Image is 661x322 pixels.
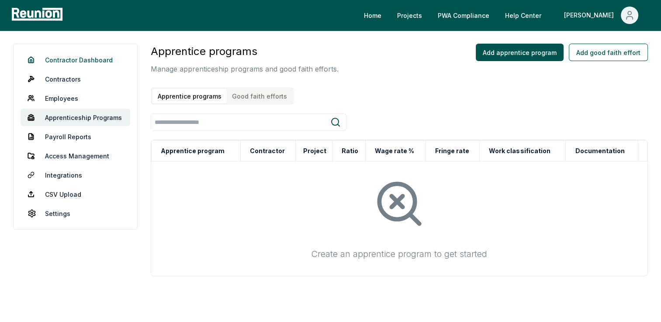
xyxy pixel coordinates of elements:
[21,205,130,222] a: Settings
[357,7,388,24] a: Home
[431,7,496,24] a: PWA Compliance
[340,142,360,160] button: Ratio
[21,128,130,145] a: Payroll Reports
[21,185,130,203] a: CSV Upload
[476,44,564,61] button: Add apprentice program
[294,248,504,260] div: Create an apprentice program to get started
[151,64,339,74] p: Manage apprenticeship programs and good faith efforts.
[295,140,332,161] th: Project
[248,142,287,160] button: Contractor
[159,142,226,160] button: Apprentice program
[564,7,617,24] div: [PERSON_NAME]
[21,166,130,184] a: Integrations
[21,70,130,88] a: Contractors
[433,142,471,160] button: Fringe rate
[390,7,429,24] a: Projects
[21,147,130,164] a: Access Management
[227,89,292,103] button: Good faith efforts
[498,7,548,24] a: Help Center
[569,44,648,61] button: Add good faith effort
[557,7,645,24] button: [PERSON_NAME]
[152,89,227,103] button: Apprentice programs
[373,142,416,160] button: Wage rate %
[21,51,130,69] a: Contractor Dashboard
[21,89,130,107] a: Employees
[21,109,130,126] a: Apprenticeship Programs
[151,44,339,59] h3: Apprentice programs
[573,142,626,160] button: Documentation
[357,7,652,24] nav: Main
[487,142,552,160] button: Work classification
